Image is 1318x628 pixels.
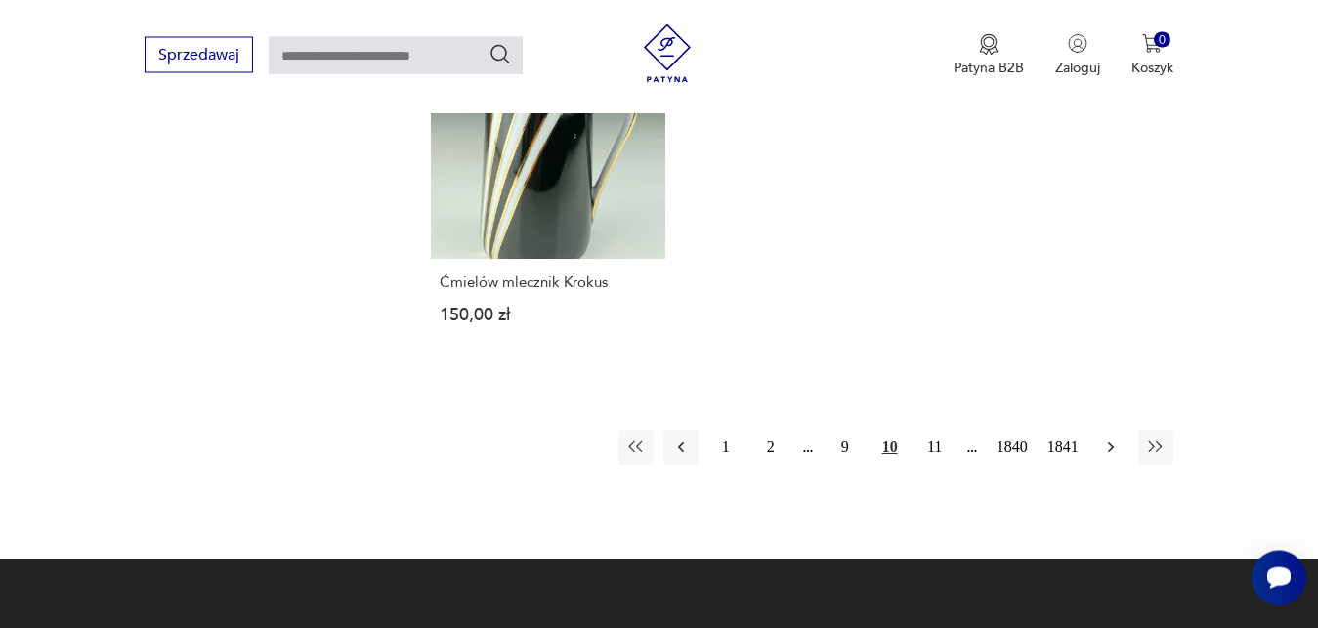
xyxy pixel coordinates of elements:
button: 1841 [1042,430,1084,465]
p: Patyna B2B [954,58,1024,76]
p: Koszyk [1131,58,1173,76]
button: Sprzedawaj [145,36,253,72]
button: 2 [753,430,788,465]
img: Patyna - sklep z meblami i dekoracjami vintage [638,23,697,82]
button: 0Koszyk [1131,33,1173,76]
div: 0 [1154,31,1170,48]
button: 11 [917,430,953,465]
button: 1 [708,430,744,465]
button: 9 [828,430,863,465]
iframe: Smartsupp widget button [1252,550,1306,605]
button: Zaloguj [1055,33,1100,76]
button: Szukaj [489,42,512,65]
a: Ćmielów mlecznik KrokusĆmielów mlecznik Krokus150,00 zł [431,24,665,361]
button: Patyna B2B [954,33,1024,76]
img: Ikona medalu [979,33,999,55]
a: Ikona medaluPatyna B2B [954,33,1024,76]
h3: Ćmielów mlecznik Krokus [440,274,657,291]
img: Ikonka użytkownika [1068,33,1087,53]
p: Zaloguj [1055,58,1100,76]
img: Ikona koszyka [1142,33,1162,53]
p: 150,00 zł [440,307,657,323]
a: Sprzedawaj [145,49,253,63]
button: 10 [872,430,908,465]
button: 1840 [992,430,1033,465]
